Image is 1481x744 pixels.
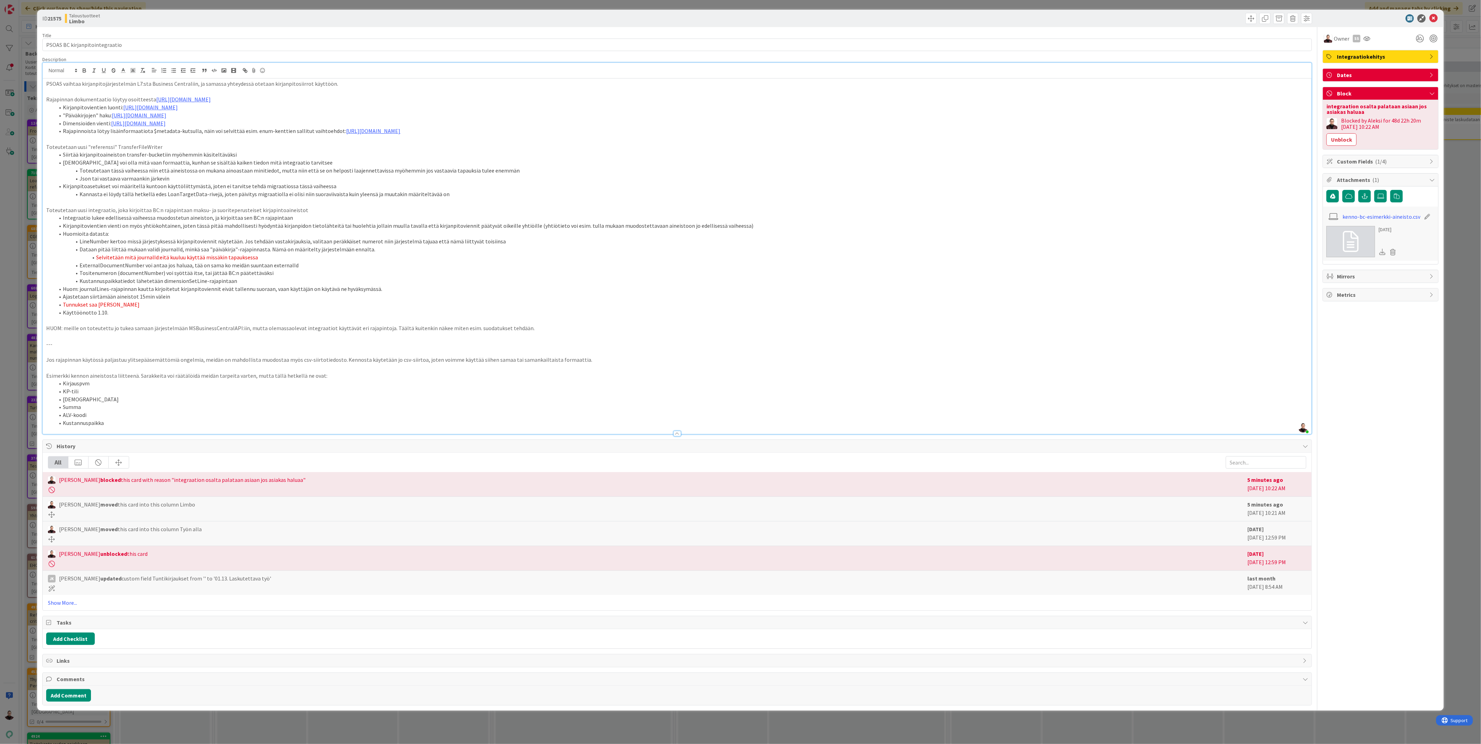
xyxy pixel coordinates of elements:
[55,167,1308,175] li: Toteutetaan tässä vaiheessa niin että aineistossa on mukana ainoastaan minitiedot, mutta niin ett...
[59,550,148,558] span: [PERSON_NAME] this card
[1327,103,1435,115] div: integraation osalta palataan asiaan jos asiakas haluaa
[55,245,1308,253] li: Dataan pitää liittää mukaan validi journalId, minkä saa "päiväkirja"-rajapinnasta. Nämä on määrit...
[55,403,1308,411] li: Summa
[59,500,195,509] span: [PERSON_NAME] this card into this column Limbo
[55,182,1308,190] li: Kirjanpitoasetukset voi määritellä kuntoon käyttöliittymästä, joten ei tarvitse tehdä migraatioss...
[1226,456,1306,469] input: Search...
[42,56,66,62] span: Description
[46,356,1308,364] p: Jos rajapinnan käytössä paljastuu ylitsepääsemättömiä ongelmia, meidän on mahdollista muodostaa m...
[1247,476,1283,483] b: 5 minutes ago
[100,526,118,533] b: moved
[55,111,1308,119] li: "Päiväkirjojen" haku:
[55,119,1308,127] li: Dimensioiden vienti:
[100,501,118,508] b: moved
[48,599,1307,607] a: Show More...
[1327,118,1338,129] img: AA
[59,574,271,583] span: [PERSON_NAME] custom field Tuntikirjaukset from '' to '01.13. Laskutettava työ'
[55,379,1308,387] li: Kirjauspvm
[1341,117,1435,130] div: Blocked by Aleksi for 48d 22h 20m [DATE] 10:22 AM
[100,575,122,582] b: updated
[1343,212,1421,221] a: kenno-bc-esimerkki-aineisto.csv
[1247,575,1275,582] b: last month
[55,395,1308,403] li: [DEMOGRAPHIC_DATA]
[1337,272,1426,281] span: Mirrors
[100,550,127,557] b: unblocked
[46,143,1308,151] p: Toteutetaan uusi "referenssi" TransferFileWriter
[1337,157,1426,166] span: Custom Fields
[1372,176,1379,183] span: ( 1 )
[42,32,51,39] label: Title
[111,120,166,127] a: [URL][DOMAIN_NAME]
[346,127,401,134] a: [URL][DOMAIN_NAME]
[57,442,1299,450] span: History
[69,18,100,24] b: Limbo
[46,340,1308,348] p: ---
[1247,476,1306,493] div: [DATE] 10:22 AM
[156,96,211,103] a: [URL][DOMAIN_NAME]
[55,222,1308,230] li: Kirjanpitovientien vienti on myös yhtiökohtainen, joten tässä pitää mahdollisesti hyödyntää kirja...
[46,372,1308,380] p: Esimerkki kennon aineistosta liitteenä. Sarakkeita voi räätälöidä meidän tarpeita varten, mutta t...
[46,80,1308,88] p: PSOAS vaihtaa kirjanpitojärjestelmän L7:sta Business Centraliin, ja samassa yhteydessä otetaan ki...
[100,476,121,483] b: blocked
[59,476,306,484] span: [PERSON_NAME] this card with reason "integraation osalta palataan asiaan jos asiakas haluaa"
[46,95,1308,103] p: Rajapinnan dokumentaatio löytyy osoitteesta
[123,104,178,111] a: [URL][DOMAIN_NAME]
[1379,226,1399,233] div: [DATE]
[69,13,100,18] span: Taloustuotteet
[55,285,1308,293] li: Huom: journalLines-rajapinnan kautta kirjoitetut kirjanpitoviennit eivät tallennu suoraan, vaan k...
[46,633,95,645] button: Add Checklist
[1337,89,1426,98] span: Block
[55,103,1308,111] li: Kirjanpitovientien luonti:
[59,525,202,533] span: [PERSON_NAME] this card into this column Työn alla
[1324,34,1332,43] img: AA
[1247,550,1264,557] b: [DATE]
[57,618,1299,627] span: Tasks
[55,293,1308,301] li: Ajastetaan siirtämään aineistot 15min välein
[1337,291,1426,299] span: Metrics
[55,261,1308,269] li: ExternalDocumentNumber voi antaa jos haluaa, tää on sama ko meidän suuntaan externalId
[1247,525,1306,542] div: [DATE] 12:59 PM
[48,457,68,468] div: All
[55,159,1308,167] li: [DEMOGRAPHIC_DATA] voi olla mitä vaan formaattia, kunhan se sisältää kaiken tiedon mitä integraat...
[55,214,1308,222] li: Integraatio lukee edellisessä vaiheessa muodostetun aineiston, ja kirjoittaa sen BC:n rajapintaan
[55,151,1308,159] li: Siirtää kirjanpitoaineiston transfer-bucketiin myöhemmin käsiteltäväksi
[57,675,1299,683] span: Comments
[1375,158,1387,165] span: ( 1/4 )
[112,112,166,119] a: [URL][DOMAIN_NAME]
[1327,133,1357,146] button: Unblock
[1334,34,1349,43] span: Owner
[55,175,1308,183] li: Json tai vastaava varmaankin järkevin
[55,387,1308,395] li: KP-tili
[1298,423,1308,433] img: GyOPHTWdLeFzhezoR5WqbUuXKKP5xpSS.jpg
[55,309,1308,317] li: Käyttöönotto 1.10.
[1379,248,1386,257] div: Download
[1247,550,1306,567] div: [DATE] 12:59 PM
[46,324,1308,332] p: HUOM: meille on toteutettu jo tukea samaan järjestelmään MSBusinessCentralAPI:iin, mutta olemassa...
[1247,500,1306,518] div: [DATE] 10:21 AM
[55,419,1308,427] li: Kustannuspaikka
[1247,501,1283,508] b: 5 minutes ago
[55,269,1308,277] li: Tositenumeron (documentNumber) voi syöttää itse, tai jättää BC:n päätettäväksi
[46,689,91,702] button: Add Comment
[48,476,56,484] img: AA
[55,230,1308,238] li: Huomioita datasta:
[1247,574,1306,592] div: [DATE] 8:54 AM
[55,127,1308,135] li: Rajapinnoista lötyy lisäinformaatiota $metadata-kutsulla, näin voi selvittää esim. enum-kenttien ...
[55,411,1308,419] li: ALV-koodi
[55,237,1308,245] li: LineNumber kertoo missä järjestyksessä kirjanpitoviennit näytetään. Jos tehdään vastakirjauksia, ...
[1337,176,1426,184] span: Attachments
[48,15,61,22] b: 21575
[46,206,1308,214] p: Toteutetaan uusi integraatio, joka kirjoittaa BC:n rajapintaan maksu- ja suoriteperusteiset kirja...
[42,14,61,23] span: ID
[55,190,1308,198] li: Kannasta ei löydy tällä hetkellä edes LoanTargetData-rivejä, joten päivitys migraatiolla ei olisi...
[48,526,56,533] img: AA
[55,277,1308,285] li: Kustannuspaikkatiedot lähetetään dimensionSetLine-rajapintaan
[42,39,1312,51] input: type card name here...
[48,501,56,509] img: AA
[1337,52,1426,61] span: Integraatiokehitys
[96,254,258,261] span: Selvitetään mitä journalId:eitä kuuluu käyttää missäkin tapauksessa
[48,550,56,558] img: AA
[1337,71,1426,79] span: Dates
[15,1,32,9] span: Support
[57,657,1299,665] span: Links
